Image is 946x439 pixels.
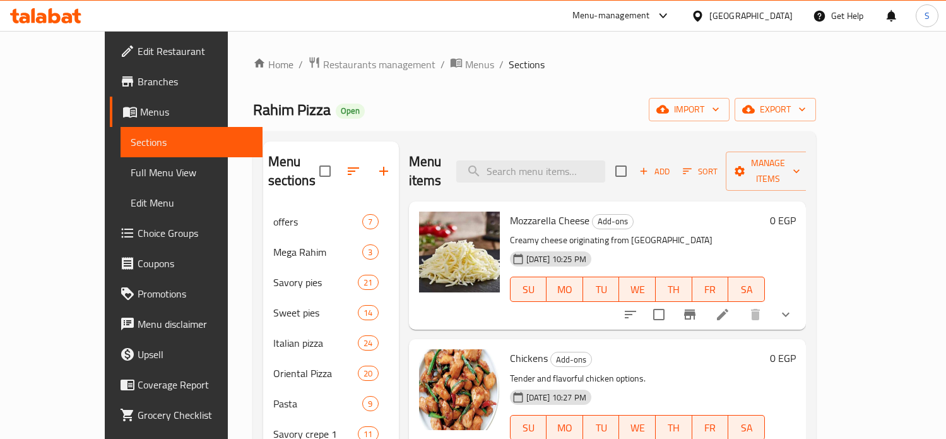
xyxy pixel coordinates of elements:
span: Manage items [736,155,800,187]
h6: 0 EGP [770,349,796,367]
span: Rahim Pizza [253,95,331,124]
div: Mega Rahim3 [263,237,399,267]
span: 14 [358,307,377,319]
div: Add-ons [550,352,592,367]
span: Mozzarella Cheese [510,211,589,230]
li: / [440,57,445,72]
div: offers7 [263,207,399,237]
div: Oriental Pizza20 [263,358,399,388]
span: Open [336,105,365,116]
span: Add-ons [593,214,633,229]
span: Select to update [646,301,672,328]
h2: Menu items [409,152,442,190]
button: Manage items [726,152,810,191]
span: SA [733,280,760,299]
div: items [358,275,378,290]
span: MO [552,280,578,299]
span: MO [552,419,578,437]
span: Mega Rahim [273,244,363,260]
span: WE [624,419,651,437]
a: Promotions [110,279,263,309]
span: Coupons [138,256,252,271]
span: [DATE] 10:27 PM [521,392,591,404]
a: Restaurants management [308,56,435,73]
span: Edit Restaurant [138,44,252,59]
button: WE [619,277,656,302]
span: 9 [363,398,377,410]
input: search [456,160,605,183]
button: SA [728,277,765,302]
a: Coverage Report [110,370,263,400]
span: export [745,102,806,117]
a: Sections [121,127,263,157]
a: Edit menu item [715,307,730,322]
button: FR [692,277,729,302]
img: Chickens [419,349,500,430]
span: 7 [363,216,377,228]
button: Branch-specific-item [675,299,705,330]
span: Promotions [138,286,252,301]
span: Add-ons [551,352,591,367]
a: Home [253,57,293,72]
span: TU [588,280,615,299]
svg: Show Choices [778,307,793,322]
span: Add item [634,162,675,181]
div: Sweet pies14 [263,298,399,328]
span: Chickens [510,349,548,368]
div: Menu-management [572,8,650,23]
span: Italian pizza [273,335,358,351]
button: TH [656,277,692,302]
button: sort-choices [615,299,646,330]
span: Savory pies [273,275,358,290]
span: Sort [683,164,718,179]
span: Sweet pies [273,305,358,320]
span: 20 [358,368,377,380]
div: Italian pizza24 [263,328,399,358]
span: SU [516,419,542,437]
a: Branches [110,66,263,97]
span: Choice Groups [138,226,252,241]
div: Add-ons [592,214,634,229]
a: Coupons [110,248,263,279]
span: Menus [465,57,494,72]
span: WE [624,280,651,299]
span: Select section [608,158,634,184]
button: show more [771,299,801,330]
span: import [659,102,719,117]
div: [GEOGRAPHIC_DATA] [709,9,793,23]
span: 24 [358,337,377,349]
img: Mozzarella Cheese [419,212,500,292]
h2: Menu sections [268,152,319,190]
span: Restaurants management [323,57,435,72]
span: Branches [138,74,252,89]
button: MO [547,277,583,302]
span: TH [661,419,687,437]
span: 3 [363,246,377,258]
button: TU [583,277,620,302]
button: import [649,98,730,121]
span: Oriental Pizza [273,366,358,381]
span: Edit Menu [131,195,252,210]
div: items [358,366,378,381]
span: [DATE] 10:25 PM [521,253,591,265]
span: 21 [358,277,377,289]
a: Menus [110,97,263,127]
p: Creamy cheese originating from [GEOGRAPHIC_DATA] [510,232,765,248]
div: offers [273,214,363,229]
button: delete [740,299,771,330]
span: Sort items [675,162,726,181]
span: S [925,9,930,23]
a: Menu disclaimer [110,309,263,339]
button: SU [510,277,547,302]
div: items [358,305,378,320]
span: Grocery Checklist [138,407,252,423]
span: Upsell [138,347,252,362]
button: Sort [680,162,721,181]
div: Pasta9 [263,388,399,419]
a: Grocery Checklist [110,400,263,430]
button: Add section [369,156,399,186]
